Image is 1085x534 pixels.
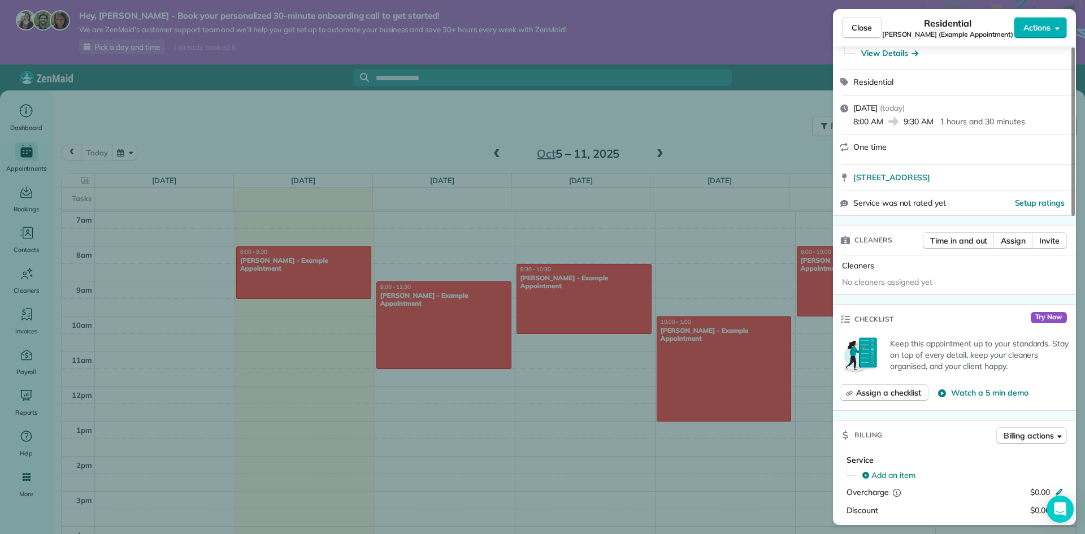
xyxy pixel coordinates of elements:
[853,116,883,127] span: 8:00 AM
[1047,496,1074,523] div: Open Intercom Messenger
[854,235,892,246] span: Cleaners
[847,523,907,533] span: Coupon discount
[847,455,874,465] span: Service
[1030,487,1050,497] span: $0.00
[1015,197,1065,209] button: Setup ratings
[904,116,934,127] span: 9:30 AM
[882,30,1014,39] span: [PERSON_NAME] (Example Appointment)
[842,277,932,287] span: No cleaners assigned yet
[951,387,1028,398] span: Watch a 5 min demo
[854,429,883,441] span: Billing
[930,235,987,246] span: Time in and out
[1015,198,1065,208] span: Setup ratings
[853,103,878,113] span: [DATE]
[840,384,928,401] button: Assign a checklist
[1004,430,1054,441] span: Billing actions
[853,197,946,209] span: Service was not rated yet
[1031,312,1067,323] span: Try Now
[853,142,887,152] span: One time
[856,387,921,398] span: Assign a checklist
[1047,523,1050,533] span: -
[1023,22,1051,33] span: Actions
[890,338,1069,372] p: Keep this appointment up to your standards. Stay on top of every detail, keep your cleaners organ...
[842,261,874,271] span: Cleaners
[1030,505,1050,515] span: $0.00
[852,22,872,33] span: Close
[861,47,918,59] button: View Details
[923,232,995,249] button: Time in and out
[1032,232,1067,249] button: Invite
[847,487,944,498] div: Overcharge
[856,466,1067,484] button: Add an item
[924,16,972,30] span: Residential
[871,470,915,481] span: Add an item
[1001,235,1026,246] span: Assign
[853,172,1069,183] a: [STREET_ADDRESS]
[938,387,1028,398] button: Watch a 5 min demo
[940,116,1025,127] p: 1 hours and 30 minutes
[853,77,893,87] span: Residential
[993,232,1033,249] button: Assign
[853,172,930,183] span: [STREET_ADDRESS]
[880,103,905,113] span: ( today )
[842,17,882,38] button: Close
[1039,235,1060,246] span: Invite
[854,314,894,325] span: Checklist
[847,505,878,515] span: Discount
